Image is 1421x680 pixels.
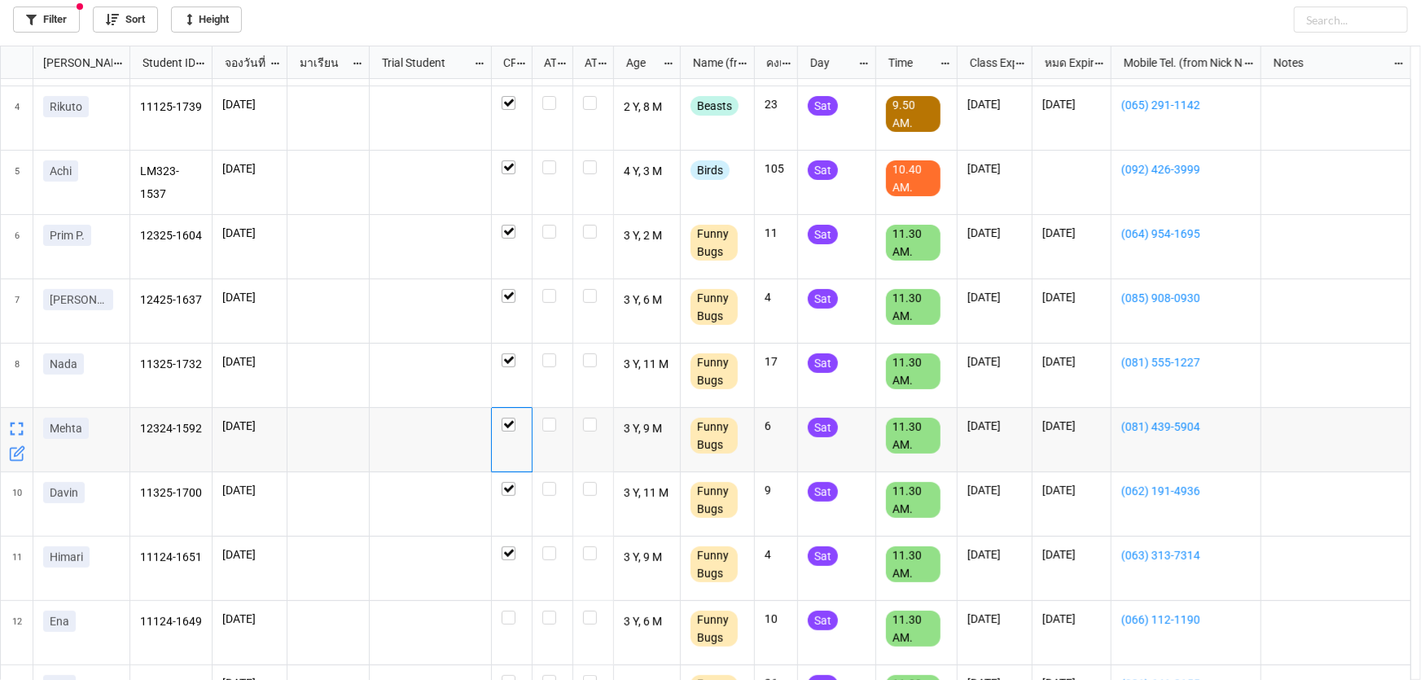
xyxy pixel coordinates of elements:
p: 11 [765,225,787,241]
p: [DATE] [222,482,277,498]
span: 8 [15,344,20,407]
p: 3 Y, 11 M [624,482,671,505]
span: 7 [15,279,20,343]
p: [DATE] [967,225,1022,241]
div: Name (from Class) [683,54,737,72]
div: Time [879,54,940,72]
p: 11125-1739 [140,96,203,119]
p: [DATE] [1042,353,1101,370]
div: Funny Bugs [691,225,738,261]
p: Himari [50,549,83,565]
div: 11.30 AM. [886,353,941,389]
p: 3 Y, 9 M [624,546,671,569]
div: Funny Bugs [691,482,738,518]
span: 12 [12,601,22,665]
div: grid [1,46,130,79]
p: [DATE] [222,546,277,563]
div: Sat [808,611,838,630]
a: (085) 908-0930 [1121,289,1251,307]
span: 4 [15,86,20,150]
a: (065) 291-1142 [1121,96,1251,114]
span: 5 [15,151,20,214]
p: 11124-1649 [140,611,203,634]
div: คงเหลือ (from Nick Name) [757,54,781,72]
a: Height [171,7,242,33]
div: มาเรียน [290,54,352,72]
a: (081) 439-5904 [1121,418,1251,436]
div: Class Expiration [960,54,1015,72]
a: (064) 954-1695 [1121,225,1251,243]
div: หมด Expired date (from [PERSON_NAME] Name) [1035,54,1094,72]
div: 11.30 AM. [886,225,941,261]
div: 10.40 AM. [886,160,941,196]
p: [PERSON_NAME] [50,292,107,308]
div: Sat [808,289,838,309]
div: ATK [575,54,598,72]
a: (092) 426-3999 [1121,160,1251,178]
p: 4 [765,546,787,563]
p: LM323-1537 [140,160,203,204]
input: Search... [1294,7,1408,33]
p: [DATE] [1042,546,1101,563]
div: 11.30 AM. [886,418,941,454]
p: 9 [765,482,787,498]
p: 12324-1592 [140,418,203,441]
p: [DATE] [967,96,1022,112]
div: Sat [808,482,838,502]
span: 11 [12,537,22,600]
div: 11.30 AM. [886,289,941,325]
p: [DATE] [967,482,1022,498]
span: 10 [12,472,22,536]
p: [DATE] [222,289,277,305]
div: ATT [534,54,557,72]
p: 12425-1637 [140,289,203,312]
p: [DATE] [222,96,277,112]
p: Rikuto [50,99,82,115]
p: [DATE] [967,353,1022,370]
p: [DATE] [222,225,277,241]
p: [DATE] [1042,611,1101,627]
p: [DATE] [967,418,1022,434]
a: Sort [93,7,158,33]
div: Beasts [691,96,739,116]
p: Mehta [50,420,82,437]
div: Funny Bugs [691,289,738,325]
div: Age [616,54,664,72]
p: 12325-1604 [140,225,203,248]
p: 6 [765,418,787,434]
p: Prim P. [50,227,85,243]
div: Notes [1264,54,1392,72]
p: 2 Y, 8 M [624,96,671,119]
p: [DATE] [222,611,277,627]
p: 4 Y, 3 M [624,160,671,183]
p: 105 [765,160,787,177]
p: 3 Y, 9 M [624,418,671,441]
div: Trial Student [372,54,473,72]
div: Sat [808,225,838,244]
div: [PERSON_NAME] Name [33,54,112,72]
a: (063) 313-7314 [1121,546,1251,564]
p: 3 Y, 2 M [624,225,671,248]
a: Filter [13,7,80,33]
p: [DATE] [967,611,1022,627]
p: Achi [50,163,72,179]
p: Davin [50,485,78,501]
div: 11.30 AM. [886,482,941,518]
p: [DATE] [222,353,277,370]
p: Nada [50,356,77,372]
div: 11.30 AM. [886,611,941,647]
div: Sat [808,353,838,373]
div: Day [800,54,858,72]
p: [DATE] [1042,96,1101,112]
p: 23 [765,96,787,112]
p: 3 Y, 6 M [624,289,671,312]
div: 11.30 AM. [886,546,941,582]
div: Sat [808,546,838,566]
a: (062) 191-4936 [1121,482,1251,500]
p: Ena [50,613,69,630]
p: [DATE] [1042,418,1101,434]
div: CF [493,54,516,72]
div: 9.50 AM. [886,96,941,132]
p: 10 [765,611,787,627]
div: Funny Bugs [691,546,738,582]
